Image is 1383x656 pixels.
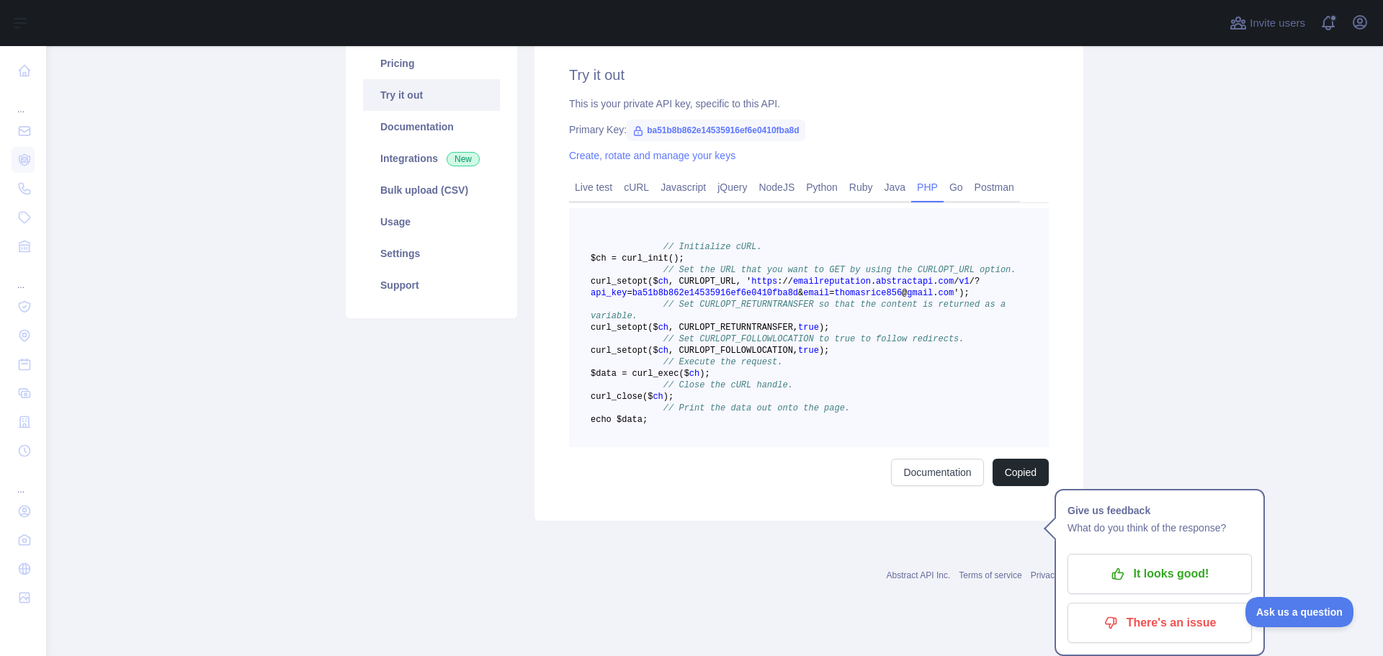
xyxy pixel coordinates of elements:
span: com [939,288,954,298]
a: Postman [969,176,1020,199]
span: ba51b8b862e14535916ef6e0410fba8d [627,120,805,141]
span: ch [658,323,668,333]
a: Documentation [363,111,500,143]
span: _setopt($ [612,346,658,356]
span: gmail [907,288,933,298]
span: _setopt($ [612,323,658,333]
a: Abstract API Inc. [887,570,951,580]
h1: Give us feedback [1068,502,1252,519]
span: . [933,288,938,298]
span: // Close the cURL handle. [663,380,793,390]
a: Usage [363,206,500,238]
div: This is your private API key, specific to this API. [569,96,1049,111]
span: echo $data; [591,415,648,425]
a: Integrations New [363,143,500,174]
button: Invite users [1227,12,1308,35]
span: // Set CURLOPT_FOLLOWLOCATION to true to follow redirects. [663,334,964,344]
a: Bulk upload (CSV) [363,174,500,206]
span: ; [679,253,684,264]
span: ) [699,369,704,379]
span: ; [824,346,829,356]
a: Live test [569,176,618,199]
a: jQuery [712,176,753,199]
span: , CURLOPT_URL, ' [668,277,751,287]
span: $data = curl [591,369,653,379]
span: com [939,277,954,287]
span: api_key [591,288,627,298]
a: Python [800,176,843,199]
a: Documentation [891,459,983,486]
a: Go [944,176,969,199]
span: ch [689,369,699,379]
span: ? [975,277,980,287]
span: true [798,323,819,333]
a: Javascript [655,176,712,199]
span: // Set the URL that you want to GET by using the CURLOPT_URL option. [663,265,1016,275]
span: ch [658,277,668,287]
span: ) [819,323,824,333]
span: // Set CURLOPT_RETURNTRANSFER so that the content is returned as a variable. [591,300,1011,321]
span: ; [668,392,673,402]
div: Primary Key: [569,122,1049,137]
span: ; [704,369,710,379]
span: ') [954,288,964,298]
span: @ [902,288,907,298]
span: / [954,277,959,287]
span: _init() [643,253,679,264]
span: ch [653,392,663,402]
a: Ruby [843,176,879,199]
div: ... [12,262,35,291]
span: , CURLOPT_RETURNTRANSFER, [668,323,798,333]
a: Try it out [363,79,500,111]
span: ; [824,323,829,333]
span: = [627,288,632,298]
span: & [798,288,803,298]
span: curl [591,346,612,356]
a: Terms of service [959,570,1021,580]
span: _exec($ [653,369,689,379]
span: ba51b8b862e14535916ef6e0410fba8d [632,288,798,298]
span: / [788,277,793,287]
p: What do you think of the response? [1068,519,1252,536]
a: Privacy policy [1031,570,1083,580]
span: _setopt($ [612,277,658,287]
span: / [970,277,975,287]
iframe: Toggle Customer Support [1245,597,1354,627]
a: Support [363,269,500,301]
h2: Try it out [569,65,1049,85]
a: PHP [911,176,944,199]
div: ... [12,467,35,495]
button: Copied [993,459,1049,486]
span: emailreputation [793,277,871,287]
a: Create, rotate and manage your keys [569,150,735,161]
span: v1 [959,277,969,287]
span: ch [658,346,668,356]
span: true [798,346,819,356]
span: thomasrice856 [834,288,902,298]
span: // Execute the request. [663,357,783,367]
a: Pricing [363,48,500,79]
span: // Initialize cURL. [663,242,762,252]
span: ; [964,288,970,298]
span: : [777,277,782,287]
span: ) [819,346,824,356]
span: $ch = curl [591,253,643,264]
span: https [751,277,777,287]
a: Settings [363,238,500,269]
a: Java [879,176,912,199]
span: Invite users [1250,15,1305,32]
span: / [782,277,787,287]
span: abstractapi [876,277,933,287]
span: New [447,152,480,166]
a: NodeJS [753,176,800,199]
span: curl [591,323,612,333]
span: curl [591,277,612,287]
span: ) [663,392,668,402]
div: ... [12,86,35,115]
span: curl [591,392,612,402]
a: cURL [618,176,655,199]
span: = [829,288,834,298]
span: . [933,277,938,287]
span: email [803,288,829,298]
span: // Print the data out onto the page. [663,403,850,413]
